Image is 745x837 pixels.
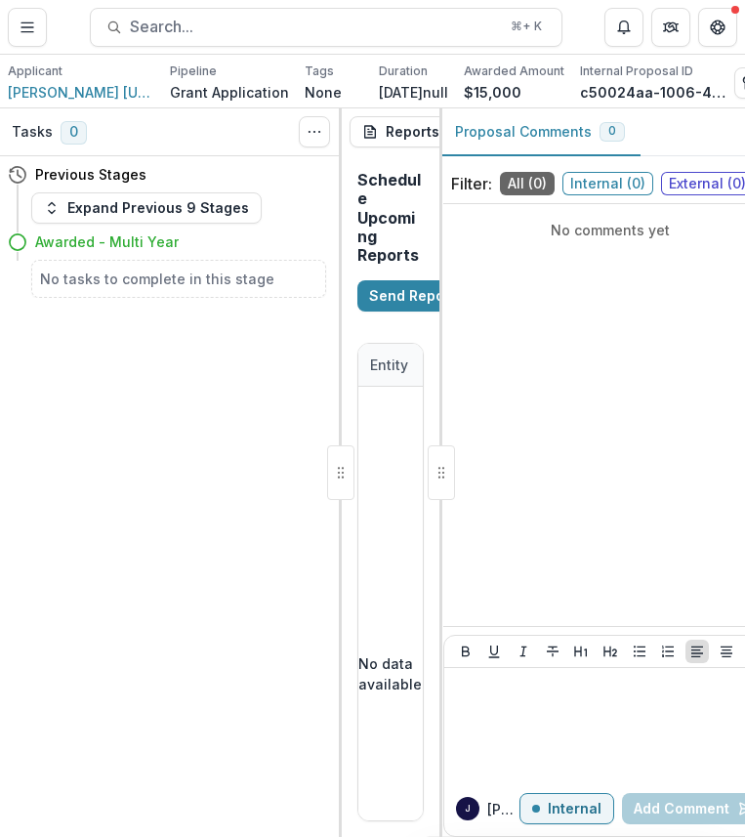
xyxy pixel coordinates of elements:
[599,640,622,663] button: Heading 2
[487,799,519,819] p: [PERSON_NAME]
[130,18,499,36] span: Search...
[465,804,471,814] div: Joyce
[8,8,47,47] button: Toggle Menu
[90,8,562,47] button: Search...
[464,82,521,103] p: $15,000
[358,653,423,694] p: No data available
[31,192,262,224] button: Expand Previous 9 Stages
[512,640,535,663] button: Italicize
[507,16,546,37] div: ⌘ + K
[358,344,602,386] div: Entity
[439,108,641,156] button: Proposal Comments
[35,231,179,252] h4: Awarded - Multi Year
[379,63,428,80] p: Duration
[299,116,330,147] button: Toggle View Cancelled Tasks
[358,355,420,375] div: Entity
[519,793,614,824] button: Internal
[685,640,709,663] button: Align Left
[8,82,154,103] a: [PERSON_NAME] [US_STATE] - [GEOGRAPHIC_DATA]
[40,269,317,289] h5: No tasks to complete in this stage
[541,640,564,663] button: Strike
[608,124,616,138] span: 0
[305,63,334,80] p: Tags
[604,8,643,47] button: Notifications
[715,640,738,663] button: Align Center
[628,640,651,663] button: Bullet List
[651,8,690,47] button: Partners
[451,172,492,195] p: Filter:
[170,82,289,103] p: Grant Application
[350,116,476,147] button: Reports
[35,164,146,185] h4: Previous Stages
[464,63,564,80] p: Awarded Amount
[8,63,62,80] p: Applicant
[580,63,693,80] p: Internal Proposal ID
[454,640,477,663] button: Bold
[569,640,593,663] button: Heading 1
[12,123,53,142] h3: Tasks
[698,8,737,47] button: Get Help
[580,82,726,103] p: c50024aa-1006-4eb9-beff-fa104f9084b8
[548,801,601,817] p: Internal
[357,171,424,265] h2: Schedule Upcoming Reports
[357,280,467,312] button: Send Report
[305,82,342,103] p: None
[61,121,87,145] span: 0
[482,640,506,663] button: Underline
[562,172,653,195] span: Internal ( 0 )
[500,172,555,195] span: All ( 0 )
[656,640,680,663] button: Ordered List
[170,63,217,80] p: Pipeline
[379,82,448,103] p: [DATE]null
